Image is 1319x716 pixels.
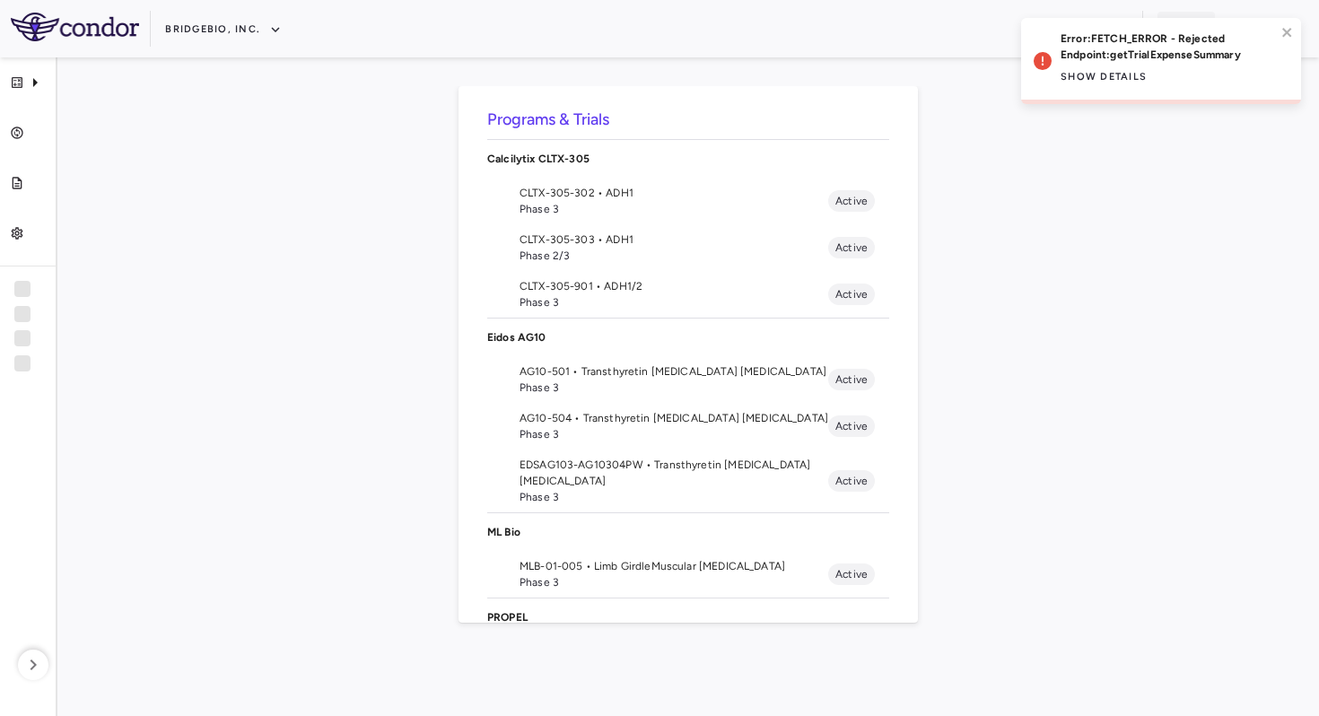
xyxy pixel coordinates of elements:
[11,13,139,41] img: logo-full-SnFGN8VE.png
[487,551,889,598] li: MLB-01-005 • Limb GirdleMuscular [MEDICAL_DATA]Phase 3Active
[520,426,828,442] span: Phase 3
[487,108,889,132] h6: Programs & Trials
[520,574,828,590] span: Phase 3
[1061,63,1147,92] button: Show details
[828,371,875,388] span: Active
[828,193,875,209] span: Active
[487,224,889,271] li: CLTX-305-303 • ADH1Phase 2/3Active
[165,15,282,44] button: BridgeBio, Inc.
[520,457,828,489] span: EDSAG103-AG10304PW • Transthyretin [MEDICAL_DATA] [MEDICAL_DATA]
[520,294,828,310] span: Phase 3
[828,240,875,256] span: Active
[1281,25,1294,43] button: close
[828,566,875,582] span: Active
[1061,31,1276,47] p: Error: FETCH_ERROR - Rejected
[487,319,889,356] div: Eidos AG10
[487,329,889,345] p: Eidos AG10
[520,558,828,574] span: MLB-01-005 • Limb GirdleMuscular [MEDICAL_DATA]
[520,380,828,396] span: Phase 3
[520,201,828,217] span: Phase 3
[487,609,889,625] p: PROPEL
[828,286,875,302] span: Active
[520,248,828,264] span: Phase 2/3
[520,410,828,426] span: AG10-504 • Transthyretin [MEDICAL_DATA] [MEDICAL_DATA]
[487,403,889,450] li: AG10-504 • Transthyretin [MEDICAL_DATA] [MEDICAL_DATA]Phase 3Active
[828,473,875,489] span: Active
[520,278,828,294] span: CLTX-305-901 • ADH1/2
[520,363,828,380] span: AG10-501 • Transthyretin [MEDICAL_DATA] [MEDICAL_DATA]
[487,178,889,224] li: CLTX-305-302 • ADH1Phase 3Active
[520,185,828,201] span: CLTX-305-302 • ADH1
[487,513,889,551] div: ML Bio
[487,271,889,318] li: CLTX-305-901 • ADH1/2Phase 3Active
[520,489,828,505] span: Phase 3
[487,356,889,403] li: AG10-501 • Transthyretin [MEDICAL_DATA] [MEDICAL_DATA]Phase 3Active
[487,140,889,178] div: Calcilytix CLTX-305
[487,598,889,636] div: PROPEL
[487,450,889,512] li: EDSAG103-AG10304PW • Transthyretin [MEDICAL_DATA] [MEDICAL_DATA]Phase 3Active
[487,151,889,167] p: Calcilytix CLTX-305
[828,418,875,434] span: Active
[520,231,828,248] span: CLTX-305-303 • ADH1
[487,524,889,540] p: ML Bio
[1061,47,1276,63] p: Endpoint: getTrialExpenseSummary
